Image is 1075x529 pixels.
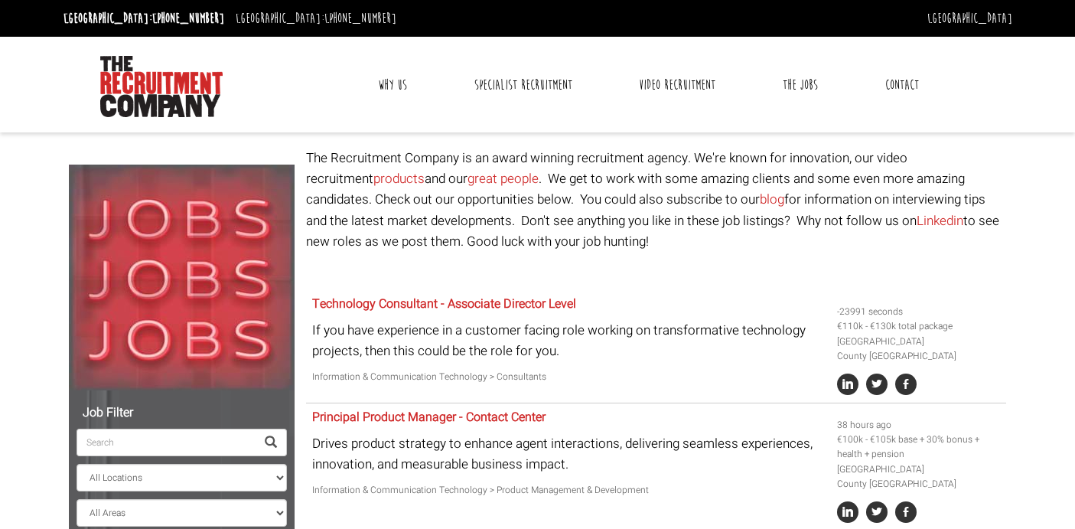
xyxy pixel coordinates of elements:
a: great people [467,169,539,188]
a: blog [760,190,784,209]
li: [GEOGRAPHIC_DATA]: [232,6,400,31]
a: [PHONE_NUMBER] [152,10,224,27]
img: The Recruitment Company [100,56,223,117]
a: Video Recruitment [627,66,727,104]
a: Why Us [366,66,419,104]
a: Technology Consultant - Associate Director Level [312,295,576,313]
h5: Job Filter [77,407,287,420]
a: products [373,169,425,188]
a: [PHONE_NUMBER] [324,10,396,27]
li: [GEOGRAPHIC_DATA]: [60,6,228,31]
a: [GEOGRAPHIC_DATA] [927,10,1012,27]
li: -23991 seconds [837,305,1001,319]
a: Specialist Recruitment [463,66,584,104]
a: The Jobs [771,66,829,104]
a: Contact [874,66,930,104]
a: Linkedin [917,211,963,230]
input: Search [77,429,256,456]
p: The Recruitment Company is an award winning recruitment agency. We're known for innovation, our v... [306,148,1006,252]
img: Jobs, Jobs, Jobs [69,165,295,390]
